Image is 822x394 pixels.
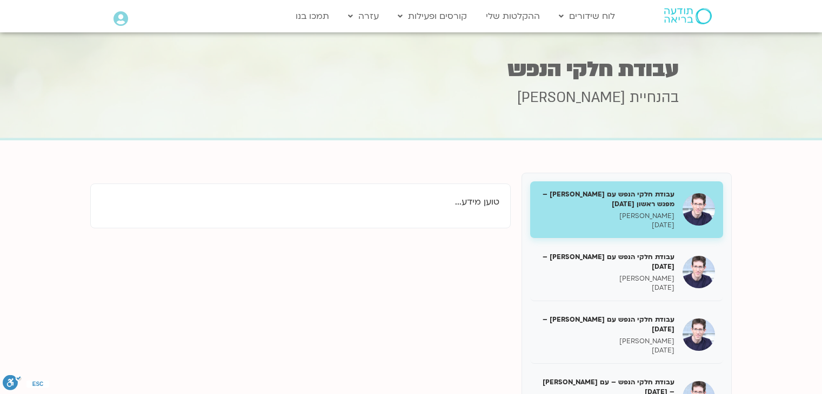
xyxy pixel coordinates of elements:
[290,6,335,26] a: תמכו בנו
[538,252,674,271] h5: עבודת חלקי הנפש עם [PERSON_NAME] – [DATE]
[538,189,674,209] h5: עבודת חלקי הנפש עם [PERSON_NAME] – מפגש ראשון [DATE]
[664,8,712,24] img: תודעה בריאה
[683,318,715,351] img: עבודת חלקי הנפש עם ערן טייכר – 31/03/25
[144,59,679,80] h1: עבודת חלקי הנפש
[102,195,499,209] p: טוען מידע...
[683,256,715,288] img: עבודת חלקי הנפש עם ערן טייכר – 24/03/25
[683,193,715,226] img: עבודת חלקי הנפש עם ערן טייכר – מפגש ראשון 10/03/25
[538,283,674,293] p: [DATE]
[630,88,679,107] span: בהנחיית
[538,315,674,334] h5: עבודת חלקי הנפש עם [PERSON_NAME] – [DATE]
[538,212,674,221] p: [PERSON_NAME]
[538,337,674,346] p: [PERSON_NAME]
[343,6,384,26] a: עזרה
[538,346,674,355] p: [DATE]
[553,6,620,26] a: לוח שידורים
[517,88,625,107] span: [PERSON_NAME]
[538,274,674,283] p: [PERSON_NAME]
[480,6,545,26] a: ההקלטות שלי
[538,221,674,230] p: [DATE]
[392,6,472,26] a: קורסים ופעילות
